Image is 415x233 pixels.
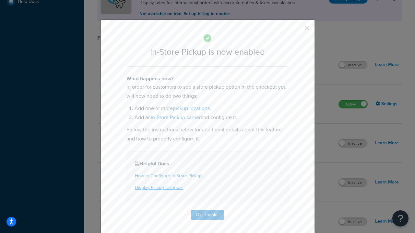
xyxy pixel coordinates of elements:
[126,75,289,83] h4: What happens now?
[126,83,289,101] p: In order for customers to see a store pickup option in the checkout you will now need to do two t...
[191,210,224,220] button: Ok, Thanks!
[135,160,280,168] h4: Helpful Docs
[135,184,183,191] a: Display Pickup Calendar
[135,104,289,113] li: Add one or more .
[151,114,201,121] a: In-Store Pickup carrier
[135,113,289,122] li: Add an and configure it.
[126,47,289,57] h2: In-Store Pickup is now enabled
[135,172,202,179] a: How to Configure In-Store Pickup
[126,125,289,143] p: Follow the instructions below for additional details about this feature and how to properly confi...
[173,105,210,112] a: pickup locations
